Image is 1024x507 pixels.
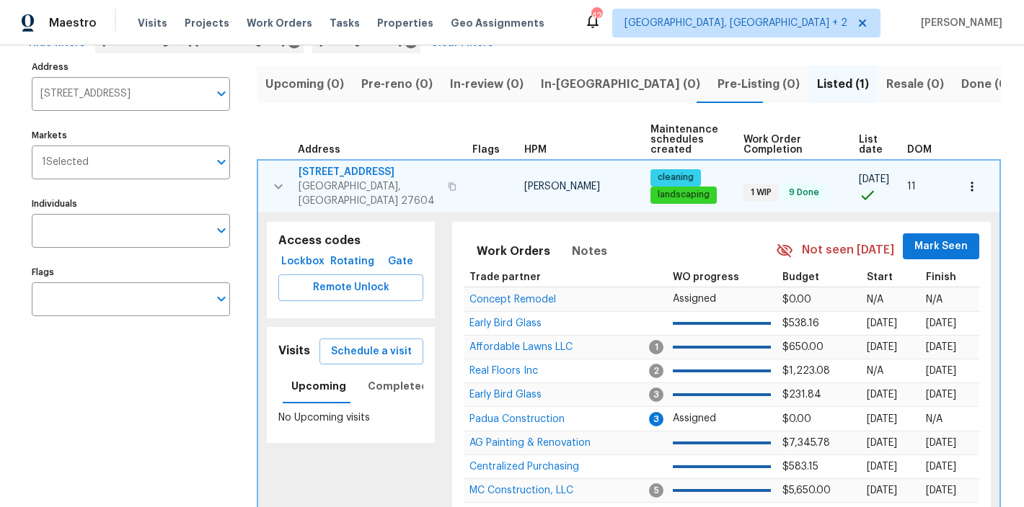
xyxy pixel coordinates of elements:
span: N/A [867,295,883,305]
span: [DATE] [926,462,956,472]
button: Rotating [327,248,377,275]
button: Open [211,84,231,104]
span: [DATE] [867,438,897,448]
span: 1 WIP [745,187,777,199]
span: Work Orders [247,16,312,30]
span: [DATE] [867,342,897,352]
span: Flags [472,145,500,155]
span: [DATE] [926,342,956,352]
span: [DATE] [867,318,897,328]
span: Pre-reno (0) [361,74,433,94]
span: $0.00 [782,414,811,424]
span: [DATE] [926,438,956,448]
span: $5,650.00 [782,485,831,495]
span: $231.84 [782,390,821,400]
h5: Access codes [278,233,423,248]
span: HPM [524,145,547,155]
span: [GEOGRAPHIC_DATA], [GEOGRAPHIC_DATA] 27604 [299,179,439,208]
p: Assigned [673,292,771,307]
a: AG Painting & Renovation [469,439,591,447]
span: $1,223.08 [782,366,830,376]
span: N/A [867,366,883,376]
button: Remote Unlock [278,274,423,301]
button: Open [211,152,231,172]
span: Trade partner [469,272,541,282]
a: Early Bird Glass [469,390,542,399]
span: Schedule a visit [331,343,412,361]
span: Resale (0) [886,74,944,94]
span: 3 [649,387,663,402]
div: 42 [591,9,601,23]
span: List date [859,135,883,155]
span: [DATE] [867,414,897,424]
span: Real Floors Inc [469,366,538,376]
span: N/A [926,414,943,424]
p: No Upcoming visits [278,410,423,426]
span: N/A [926,295,943,305]
span: In-review (0) [450,74,524,94]
span: Padua Construction [469,414,565,424]
span: Notes [572,241,607,261]
span: [STREET_ADDRESS] [299,165,439,179]
span: landscaping [652,189,715,201]
span: Work Order Completion [743,135,834,155]
span: Gate [383,253,418,271]
span: cleaning [652,171,699,184]
span: WO progress [673,272,739,282]
a: Real Floors Inc [469,367,538,375]
a: Early Bird Glass [469,319,542,328]
span: [DATE] [926,366,956,376]
button: Mark Seen [903,233,979,260]
span: [GEOGRAPHIC_DATA], [GEOGRAPHIC_DATA] + 2 [624,16,847,30]
span: Work Orders [477,241,550,261]
span: Geo Assignments [451,16,544,30]
button: Schedule a visit [319,338,423,365]
span: [DATE] [867,485,897,495]
span: Pre-Listing (0) [718,74,800,94]
span: [DATE] [926,485,956,495]
span: Upcoming [291,377,346,395]
span: [PERSON_NAME] [524,181,600,192]
span: 9 Done [783,187,825,199]
span: Lockbox [284,253,322,271]
span: Listed (1) [817,74,869,94]
span: Centralized Purchasing [469,462,579,472]
span: Budget [782,272,819,282]
span: 5 [649,483,663,498]
span: Properties [377,16,433,30]
span: Finish [926,272,956,282]
span: AG Painting & Renovation [469,438,591,448]
span: Done (0) [961,74,1012,94]
span: 11 [907,181,916,192]
span: 2 [649,364,663,378]
p: Assigned [673,411,771,426]
span: MC Construction, LLC [469,485,573,495]
span: Not seen [DATE] [802,242,894,259]
span: Projects [185,16,229,30]
button: Lockbox [278,248,327,275]
span: $538.16 [782,318,819,328]
a: Concept Remodel [469,295,556,304]
span: [DATE] [859,174,889,184]
span: Completed [368,377,428,395]
span: 3 [649,412,663,426]
span: [DATE] [926,390,956,400]
span: Tasks [330,18,360,28]
span: Mark Seen [914,238,968,256]
a: Affordable Lawns LLC [469,343,573,351]
label: Flags [32,268,230,277]
span: Early Bird Glass [469,318,542,328]
span: Maestro [49,16,97,30]
span: [DATE] [867,462,897,472]
span: 1 Selected [42,156,89,169]
span: Start [867,272,893,282]
label: Individuals [32,199,230,208]
span: $650.00 [782,342,824,352]
span: In-[GEOGRAPHIC_DATA] (0) [541,74,700,94]
button: Gate [377,248,423,275]
span: Visits [138,16,167,30]
span: $7,345.78 [782,438,830,448]
span: $583.15 [782,462,818,472]
button: Open [211,289,231,309]
label: Address [32,63,230,71]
